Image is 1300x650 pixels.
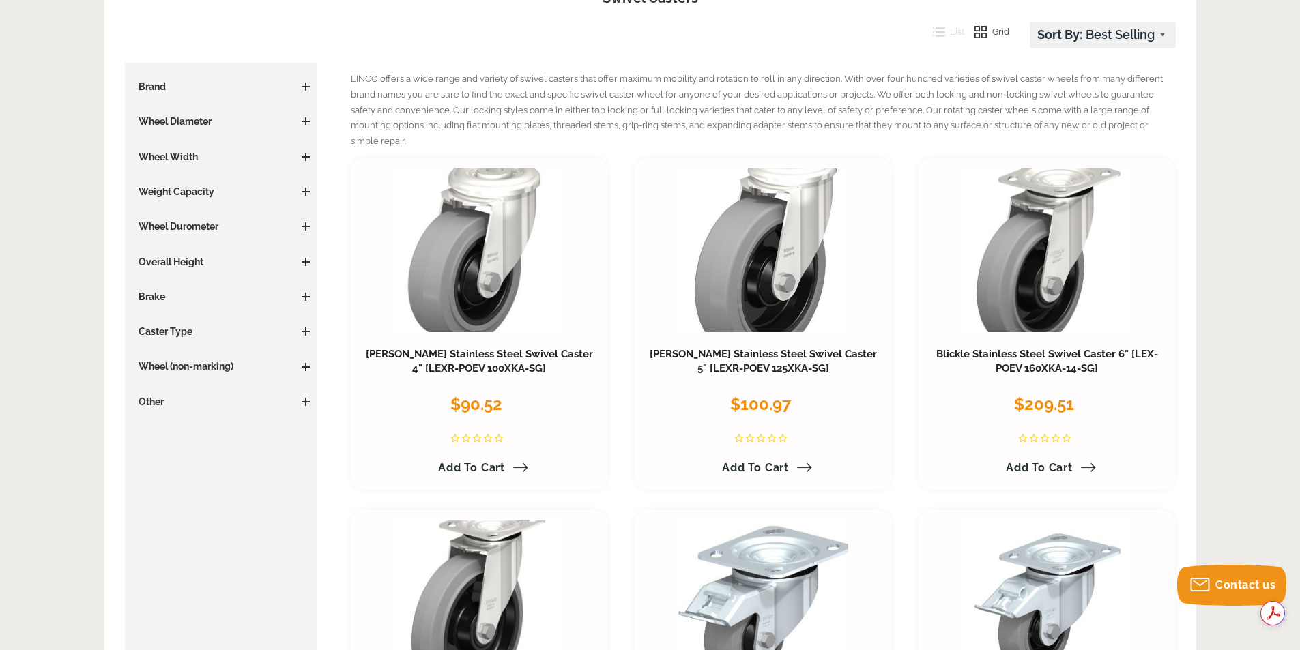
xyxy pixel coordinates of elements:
span: Add to Cart [438,461,505,474]
button: List [923,22,965,42]
button: Grid [964,22,1009,42]
span: $209.51 [1014,394,1074,414]
span: $100.97 [730,394,791,414]
a: Add to Cart [998,456,1096,479]
h3: Other [132,395,310,409]
h3: Wheel Durometer [132,220,310,233]
a: Add to Cart [714,456,812,479]
p: LINCO offers a wide range and variety of swivel casters that offer maximum mobility and rotation ... [351,72,1176,149]
h3: Caster Type [132,325,310,338]
h3: Weight Capacity [132,185,310,198]
a: Add to Cart [430,456,528,479]
span: Contact us [1215,578,1275,591]
h3: Wheel Width [132,150,310,164]
button: Contact us [1177,565,1286,606]
span: Add to Cart [1006,461,1073,474]
h3: Wheel Diameter [132,115,310,128]
h3: Brand [132,80,310,93]
a: [PERSON_NAME] Stainless Steel Swivel Caster 4" [LEXR-POEV 100XKA-SG] [366,348,593,375]
h3: Brake [132,290,310,304]
a: Blickle Stainless Steel Swivel Caster 6" [LEX-POEV 160XKA-14-SG] [936,348,1158,375]
h3: Wheel (non-marking) [132,359,310,373]
h3: Overall Height [132,255,310,269]
a: [PERSON_NAME] Stainless Steel Swivel Caster 5" [LEXR-POEV 125XKA-SG] [650,348,877,375]
span: $90.52 [450,394,502,414]
span: Add to Cart [722,461,789,474]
